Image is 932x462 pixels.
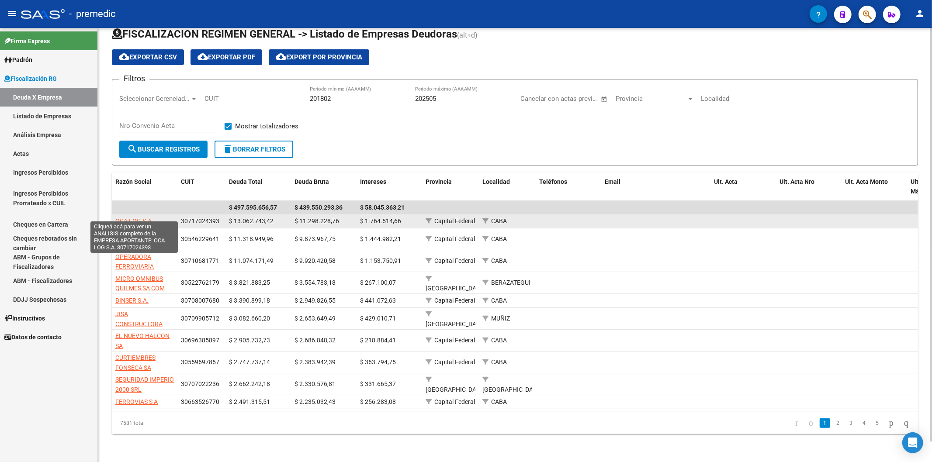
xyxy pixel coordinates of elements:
span: Ult. Acta Monto [845,178,888,185]
mat-icon: cloud_download [197,52,208,62]
button: Exportar CSV [112,49,184,65]
span: CABA [491,217,507,224]
span: $ 2.653.649,49 [294,315,336,322]
span: $ 13.062.743,42 [229,217,274,224]
button: Open calendar [599,94,609,104]
span: Intereses [360,178,386,185]
span: FISCALIZACION REGIMEN GENERAL -> Listado de Empresas Deudoras [112,28,457,40]
span: BERAZATEGUI [491,279,530,286]
span: 30546229641 [181,235,219,242]
span: $ 2.905.732,73 [229,337,270,344]
mat-icon: person [915,8,925,19]
span: $ 1.764.514,66 [360,217,401,224]
span: $ 441.072,63 [360,297,396,304]
span: $ 9.873.967,75 [294,235,336,242]
span: Capital Federal [434,297,475,304]
mat-icon: menu [7,8,17,19]
span: Provincia [426,178,452,185]
span: Teléfonos [539,178,567,185]
span: $ 11.298.228,76 [294,217,339,224]
datatable-header-cell: Ult. Acta [710,172,776,201]
datatable-header-cell: Intereses [357,172,422,201]
span: 30559697857 [181,359,219,365]
datatable-header-cell: Localidad [479,172,536,201]
a: 5 [872,418,883,428]
span: Export por Provincia [276,53,362,61]
span: CURTIEMBRES FONSECA SA [115,354,156,371]
datatable-header-cell: Email [601,172,710,201]
span: $ 218.884,41 [360,337,396,344]
span: 30522762179 [181,279,219,286]
span: $ 3.554.783,18 [294,279,336,286]
span: (alt+d) [457,31,478,39]
span: $ 2.686.848,32 [294,337,336,344]
span: Instructivos [4,314,45,323]
li: page 1 [818,416,832,431]
button: Borrar Filtros [215,141,293,158]
a: 4 [859,418,870,428]
span: Capital Federal [434,337,475,344]
span: $ 439.550.293,36 [294,204,343,211]
datatable-header-cell: Teléfonos [536,172,601,201]
a: go to next page [885,418,897,428]
span: Borrar Filtros [222,145,285,153]
a: 3 [846,418,856,428]
span: $ 267.100,07 [360,279,396,286]
span: $ 2.747.737,14 [229,359,270,365]
span: 30696385897 [181,337,219,344]
span: MUÑIZ [491,315,510,322]
span: CABA [491,235,507,242]
li: page 2 [832,416,845,431]
span: $ 429.010,71 [360,315,396,322]
span: Capital Federal [434,257,475,264]
span: Capital Federal [434,398,475,405]
span: BINSER S.A. [115,297,149,304]
span: Exportar PDF [197,53,255,61]
span: $ 2.235.032,43 [294,398,336,405]
button: Buscar Registros [119,141,208,158]
span: CABA [491,337,507,344]
div: Open Intercom Messenger [902,432,923,453]
span: $ 2.491.315,51 [229,398,270,405]
mat-icon: delete [222,144,233,154]
li: page 4 [858,416,871,431]
span: $ 497.595.656,57 [229,204,277,211]
span: $ 1.153.750,91 [360,257,401,264]
datatable-header-cell: Deuda Total [225,172,291,201]
span: Exportar CSV [119,53,177,61]
datatable-header-cell: Deuda Bruta [291,172,357,201]
span: $ 2.949.826,55 [294,297,336,304]
span: 30707022236 [181,380,219,387]
span: 30710681771 [181,257,219,264]
div: 7581 total [112,412,271,434]
span: Padrón [4,55,32,65]
span: Deuda Total [229,178,263,185]
span: Mostrar totalizadores [235,121,298,131]
span: Capital Federal [434,359,475,365]
span: $ 3.390.899,18 [229,297,270,304]
span: $ 256.283,08 [360,398,396,405]
span: [GEOGRAPHIC_DATA] [426,321,485,328]
span: $ 3.082.660,20 [229,315,270,322]
span: Capital Federal [434,235,475,242]
mat-icon: search [127,144,138,154]
span: JISA CONSTRUCTORA EMPRENDIMIENTOS INMOBILIARIOS SRL [115,310,172,347]
span: - premedic [69,4,116,24]
span: Capital Federal [434,217,475,224]
span: 30717024393 [181,217,219,224]
datatable-header-cell: Ult. Acta Monto [842,172,907,201]
span: OPERADORA FERROVIARIA SOCIEDAD DEL ESTADO [115,253,156,290]
span: CABA [491,398,507,405]
span: Provincia [616,95,686,103]
span: SEGURIDAD IMPERIO 2000 SRL [115,376,174,393]
span: $ 11.074.171,49 [229,257,274,264]
span: Fiscalización RG [4,74,57,83]
button: Export por Provincia [269,49,369,65]
a: 1 [820,418,830,428]
span: Razón Social [115,178,152,185]
span: OCA LOG S.A. [115,217,153,224]
span: TRANSPORTE IDEAL SAN JUSTO SA [115,231,171,248]
span: $ 2.383.942,39 [294,359,336,365]
span: 30708007680 [181,297,219,304]
span: CABA [491,297,507,304]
